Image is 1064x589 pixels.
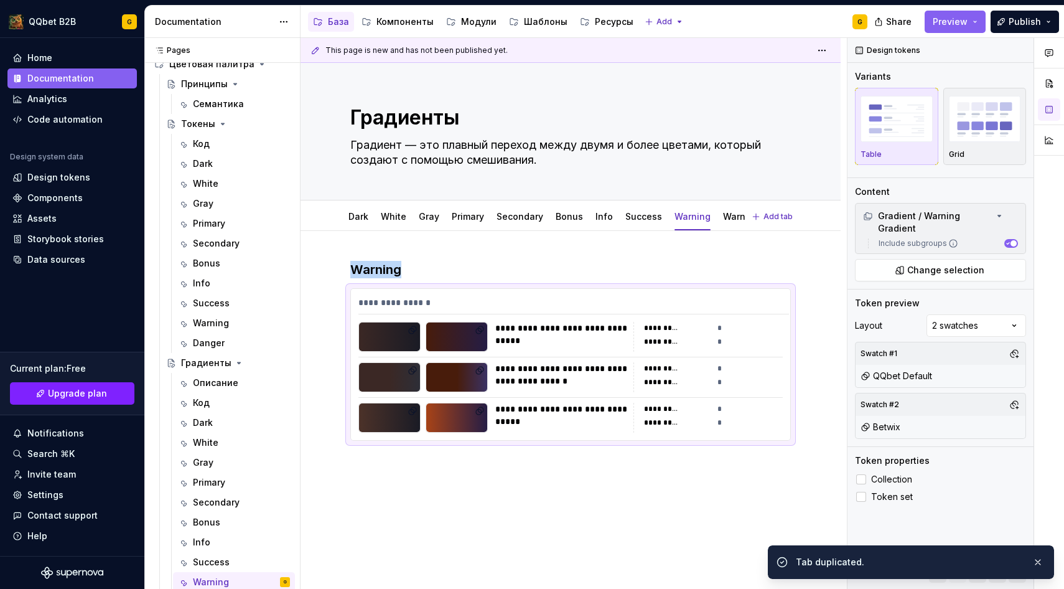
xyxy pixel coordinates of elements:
[376,203,411,229] div: White
[173,134,295,154] a: Код
[357,12,439,32] a: Компоненты
[575,12,638,32] a: Ресурсы
[461,16,497,28] div: Модули
[991,11,1059,33] button: Publish
[874,238,958,248] label: Include subgroups
[861,370,932,382] div: QQbet Default
[193,297,230,309] div: Success
[497,211,543,222] a: Secondary
[27,530,47,542] div: Help
[858,396,902,413] div: Swatch #2
[350,261,791,278] h3: Warning
[27,212,57,225] div: Assets
[27,192,83,204] div: Components
[173,552,295,572] a: Success
[858,345,900,362] div: Swatch #1
[308,12,354,32] a: База
[193,98,244,110] div: Семантика
[419,211,439,222] a: Gray
[173,393,295,413] a: Код
[504,12,572,32] a: Шаблоны
[858,206,1023,236] div: Gradient / Warning Gradient
[193,177,218,190] div: White
[27,427,84,440] div: Notifications
[27,509,98,522] div: Contact support
[933,16,968,28] span: Preview
[855,297,920,309] div: Token preview
[27,489,63,501] div: Settings
[308,9,638,34] div: Page tree
[193,317,229,329] div: Warning
[376,16,434,28] div: Компоненты
[27,72,94,85] div: Documentation
[414,203,444,229] div: Gray
[2,8,142,35] button: QQbet B2BG
[7,229,137,249] a: Storybook stories
[524,16,567,28] div: Шаблоны
[161,74,295,94] a: Принципы
[7,167,137,187] a: Design tokens
[7,110,137,130] a: Code automation
[27,233,104,245] div: Storybook stories
[173,492,295,512] a: Secondary
[10,152,83,162] div: Design system data
[796,556,1022,568] div: Tab duplicated.
[674,211,711,222] a: Warning
[27,171,90,184] div: Design tokens
[10,362,134,375] div: Current plan : Free
[907,264,984,276] span: Change selection
[193,337,225,349] div: Danger
[173,453,295,473] a: Gray
[181,357,231,369] div: Градиенты
[7,485,137,505] a: Settings
[127,17,132,27] div: G
[193,257,220,270] div: Bonus
[861,149,882,159] p: Table
[173,293,295,313] a: Success
[925,11,986,33] button: Preview
[7,68,137,88] a: Documentation
[27,448,75,460] div: Search ⌘K
[7,444,137,464] button: Search ⌘K
[29,16,76,28] div: QQbet B2B
[173,94,295,114] a: Семантика
[173,473,295,492] a: Primary
[328,16,349,28] div: База
[193,556,230,568] div: Success
[193,217,225,230] div: Primary
[173,313,295,333] a: Warning
[41,567,103,579] a: Supernova Logo
[855,259,1026,281] button: Change selection
[155,16,273,28] div: Documentation
[7,209,137,229] a: Assets
[861,421,900,433] div: Betwix
[492,203,548,229] div: Secondary
[193,516,220,529] div: Bonus
[855,186,890,198] div: Content
[173,373,295,393] a: Описание
[173,532,295,552] a: Info
[348,103,788,133] textarea: Градиенты
[193,397,210,409] div: Код
[348,135,788,170] textarea: Градиент — это плавный переход между двумя и более цветами, который создают с помощью смешивания.
[193,138,210,150] div: Код
[193,456,213,469] div: Gray
[723,211,759,222] a: Warning
[595,16,633,28] div: Ресурсы
[193,496,240,509] div: Secondary
[161,353,295,373] a: Градиенты
[886,16,912,28] span: Share
[748,208,798,225] button: Add tab
[855,319,882,332] div: Layout
[173,233,295,253] a: Secondary
[173,333,295,353] a: Danger
[641,13,688,31] button: Add
[7,423,137,443] button: Notifications
[27,113,103,126] div: Code automation
[9,14,24,29] img: 491028fe-7948-47f3-9fb2-82dab60b8b20.png
[863,210,993,235] div: Gradient / Warning Gradient
[656,17,672,27] span: Add
[447,203,489,229] div: Primary
[173,214,295,233] a: Primary
[193,476,225,489] div: Primary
